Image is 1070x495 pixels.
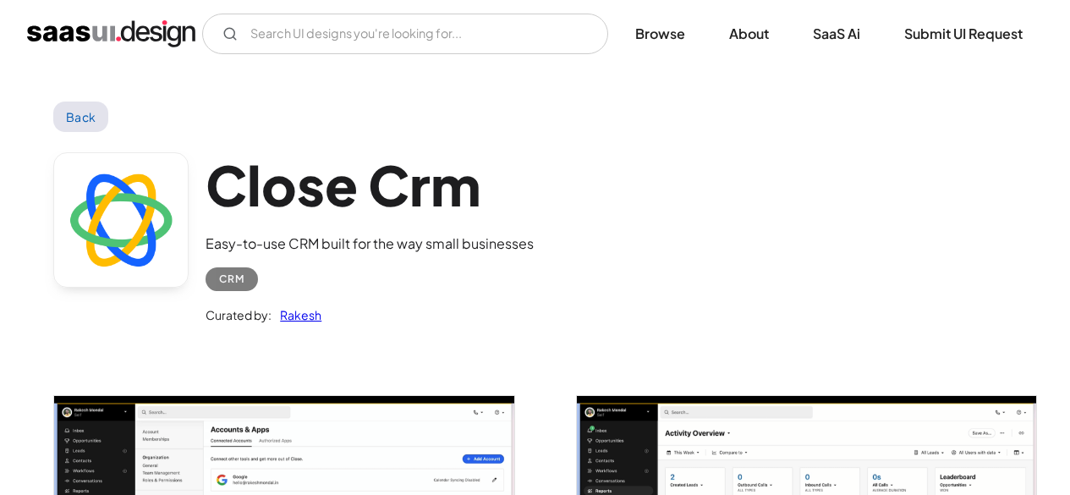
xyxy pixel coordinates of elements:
[202,14,608,54] input: Search UI designs you're looking for...
[219,269,244,289] div: CRM
[53,102,108,132] a: Back
[27,20,195,47] a: home
[884,15,1043,52] a: Submit UI Request
[615,15,705,52] a: Browse
[206,152,534,217] h1: Close Crm
[206,305,272,325] div: Curated by:
[202,14,608,54] form: Email Form
[793,15,881,52] a: SaaS Ai
[709,15,789,52] a: About
[272,305,321,325] a: Rakesh
[206,234,534,254] div: Easy-to-use CRM built for the way small businesses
